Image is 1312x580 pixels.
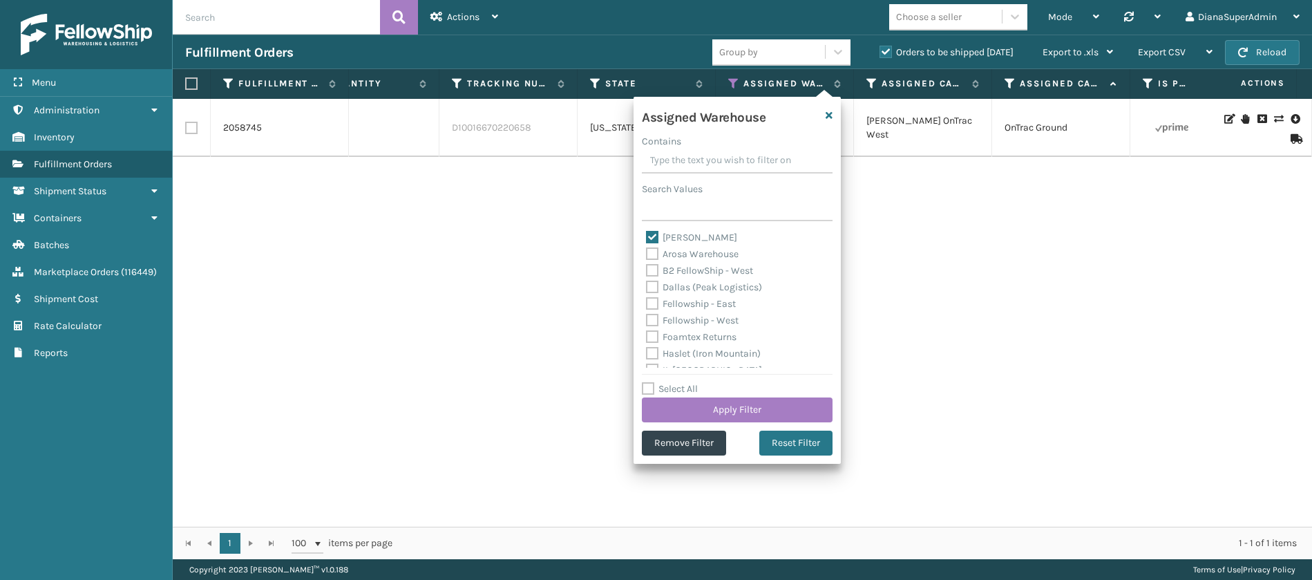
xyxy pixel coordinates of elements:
h4: Assigned Warehouse [642,105,766,126]
span: Containers [34,212,82,224]
i: Change shipping [1274,114,1282,124]
span: Administration [34,104,99,116]
a: 1 [220,533,240,554]
img: logo [21,14,152,55]
span: Shipment Status [34,185,106,197]
div: | [1193,559,1295,580]
label: State [605,77,689,90]
p: Copyright 2023 [PERSON_NAME]™ v 1.0.188 [189,559,348,580]
a: Terms of Use [1193,565,1241,574]
i: Edit [1224,114,1233,124]
label: Search Values [642,182,703,196]
span: Menu [32,77,56,88]
span: Export CSV [1138,46,1186,58]
label: IL [GEOGRAPHIC_DATA] [646,364,762,376]
span: Actions [447,11,479,23]
label: Fulfillment Order Id [238,77,322,90]
button: Remove Filter [642,431,726,456]
span: Export to .xls [1043,46,1099,58]
div: Choose a seller [896,10,962,24]
span: Reports [34,347,68,359]
td: 1 [301,99,439,157]
td: OnTrac Ground [992,99,1130,157]
label: Dallas (Peak Logistics) [646,281,762,293]
i: Mark as Shipped [1291,134,1299,144]
label: Arosa Warehouse [646,248,739,260]
span: ( 116449 ) [121,266,157,278]
div: Group by [719,45,758,59]
label: Foamtex Returns [646,331,736,343]
span: items per page [292,533,392,554]
label: Is Prime [1158,77,1186,90]
label: Assigned Carrier Service [1020,77,1103,90]
span: 100 [292,536,312,550]
label: [PERSON_NAME] [646,232,737,243]
label: Haslet (Iron Mountain) [646,348,761,359]
i: Pull Label [1291,112,1299,126]
label: B2 FellowShip - West [646,265,753,277]
input: Type the text you wish to filter on [642,149,833,174]
i: On Hold [1241,114,1249,124]
td: [US_STATE] [578,99,716,157]
button: Apply Filter [642,397,833,422]
label: Quantity [329,77,412,90]
label: Fellowship - East [646,298,736,310]
td: [PERSON_NAME] OnTrac West [854,99,992,157]
span: Shipment Cost [34,293,98,305]
label: Assigned Warehouse [743,77,827,90]
span: Fulfillment Orders [34,158,112,170]
button: Reload [1225,40,1300,65]
label: Contains [642,134,681,149]
span: Actions [1197,72,1293,95]
span: Rate Calculator [34,320,102,332]
span: Marketplace Orders [34,266,119,278]
div: 1 - 1 of 1 items [412,536,1297,550]
label: Tracking Number [467,77,551,90]
i: Cancel Fulfillment Order [1257,114,1266,124]
span: Mode [1048,11,1072,23]
a: 2058745 [223,121,262,135]
span: Batches [34,239,69,251]
a: Privacy Policy [1243,565,1295,574]
span: Inventory [34,131,75,143]
a: D10016670220658 [452,122,531,133]
label: Select All [642,383,698,395]
button: Reset Filter [759,431,833,456]
label: Fellowship - West [646,315,739,326]
label: Assigned Carrier [882,77,965,90]
label: Orders to be shipped [DATE] [880,46,1014,58]
h3: Fulfillment Orders [185,44,293,61]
